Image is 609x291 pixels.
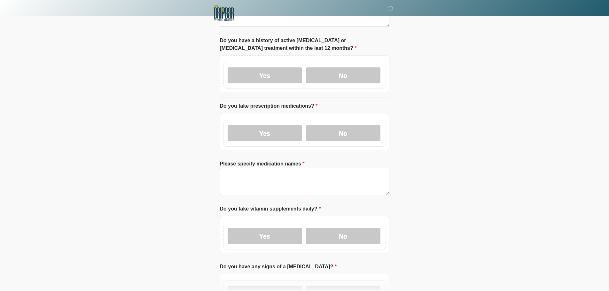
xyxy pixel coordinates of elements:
[306,228,380,244] label: No
[306,125,380,141] label: No
[220,160,305,168] label: Please specify medication names
[228,228,302,244] label: Yes
[214,5,234,21] img: The DRIPBaR Lee's Summit Logo
[220,102,318,110] label: Do you take prescription medications?
[220,263,337,271] label: Do you have any signs of a [MEDICAL_DATA]?
[220,37,389,52] label: Do you have a history of active [MEDICAL_DATA] or [MEDICAL_DATA] treatment within the last 12 mon...
[228,67,302,83] label: Yes
[220,205,321,213] label: Do you take vitamin supplements daily?
[228,125,302,141] label: Yes
[306,67,380,83] label: No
